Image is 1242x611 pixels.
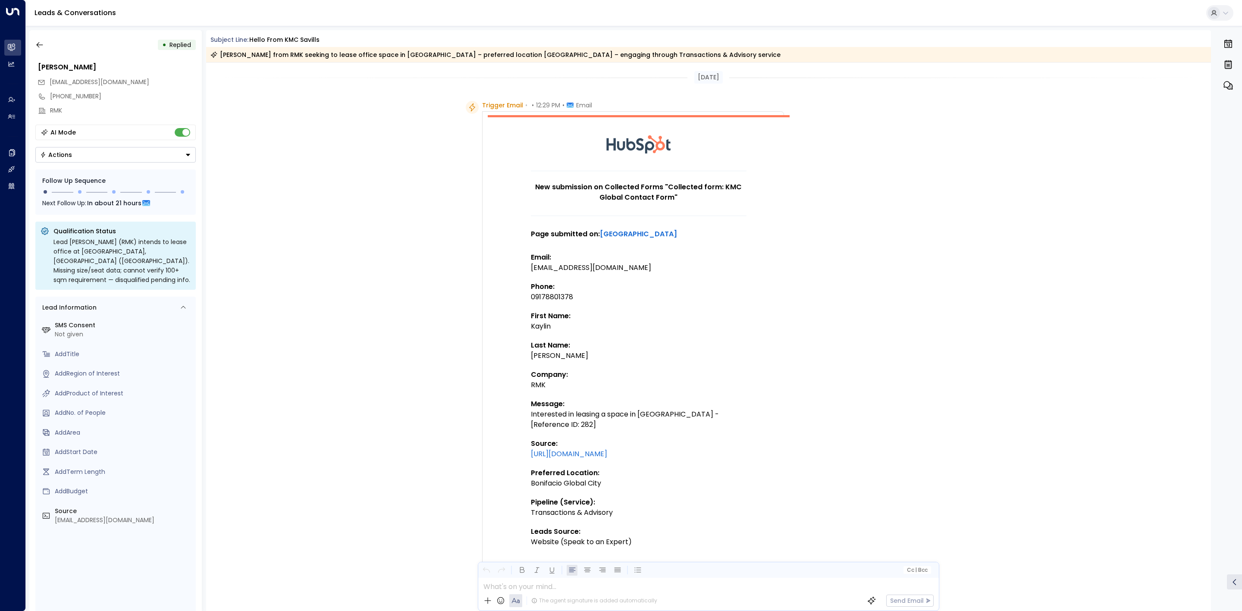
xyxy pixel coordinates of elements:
[50,92,196,101] div: [PHONE_NUMBER]
[53,227,191,235] p: Qualification Status
[55,467,192,476] div: AddTerm Length
[531,439,558,448] strong: Source:
[915,567,917,573] span: |
[34,8,116,18] a: Leads & Conversations
[55,507,192,516] label: Source
[35,147,196,163] div: Button group with a nested menu
[210,50,781,59] div: [PERSON_NAME] from RMK seeking to lease office space in [GEOGRAPHIC_DATA] – preferred location [G...
[903,566,931,574] button: Cc|Bcc
[162,37,166,53] div: •
[481,565,492,576] button: Undo
[531,380,746,390] div: RMK
[606,117,671,171] img: HubSpot
[55,487,192,496] div: AddBudget
[50,106,196,115] div: RMK
[906,567,927,573] span: Cc Bcc
[55,448,192,457] div: AddStart Date
[50,78,149,86] span: [EMAIL_ADDRESS][DOMAIN_NAME]
[55,516,192,525] div: [EMAIL_ADDRESS][DOMAIN_NAME]
[531,497,595,507] strong: Pipeline (Service):
[531,597,657,605] div: The agent signature is added automatically
[531,311,571,321] strong: First Name:
[53,237,191,285] div: Lead [PERSON_NAME] (RMK) intends to lease office at [GEOGRAPHIC_DATA], [GEOGRAPHIC_DATA] ([GEOGRA...
[531,409,746,430] div: Interested in leasing a space in [GEOGRAPHIC_DATA] - [Reference ID: 282]
[531,399,565,409] strong: Message:
[531,449,607,459] a: [URL][DOMAIN_NAME]
[55,408,192,417] div: AddNo. of People
[531,263,746,273] div: [EMAIL_ADDRESS][DOMAIN_NAME]
[35,147,196,163] button: Actions
[42,176,189,185] div: Follow Up Sequence
[249,35,320,44] div: Hello from KMC Savills
[55,428,192,437] div: AddArea
[210,35,248,44] span: Subject Line:
[39,303,97,312] div: Lead Information
[531,282,555,291] strong: Phone:
[531,292,746,302] div: 09178801378
[531,351,746,361] div: [PERSON_NAME]
[50,128,76,137] div: AI Mode
[55,321,192,330] label: SMS Consent
[600,229,677,239] a: [GEOGRAPHIC_DATA]
[55,369,192,378] div: AddRegion of Interest
[694,71,723,84] div: [DATE]
[531,182,746,203] h1: New submission on Collected Forms "Collected form: KMC Global Contact Form"
[531,340,570,350] strong: Last Name:
[536,101,560,110] span: 12:29 PM
[169,41,191,49] span: Replied
[50,78,149,87] span: ktang@rgoc.com.ph
[532,101,534,110] span: •
[42,198,189,208] div: Next Follow Up:
[55,389,192,398] div: AddProduct of Interest
[531,321,746,332] div: Kaylin
[531,252,551,262] strong: Email:
[531,229,677,239] strong: Page submitted on:
[40,151,72,159] div: Actions
[525,101,527,110] span: •
[531,526,580,536] strong: Leads Source:
[38,62,196,72] div: [PERSON_NAME]
[576,101,592,110] span: Email
[87,198,141,208] span: In about 21 hours
[531,468,599,478] strong: Preferred Location:
[496,565,507,576] button: Redo
[562,101,565,110] span: •
[55,330,192,339] div: Not given
[482,101,523,110] span: Trigger Email
[55,350,192,359] div: AddTitle
[531,370,568,379] strong: Company:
